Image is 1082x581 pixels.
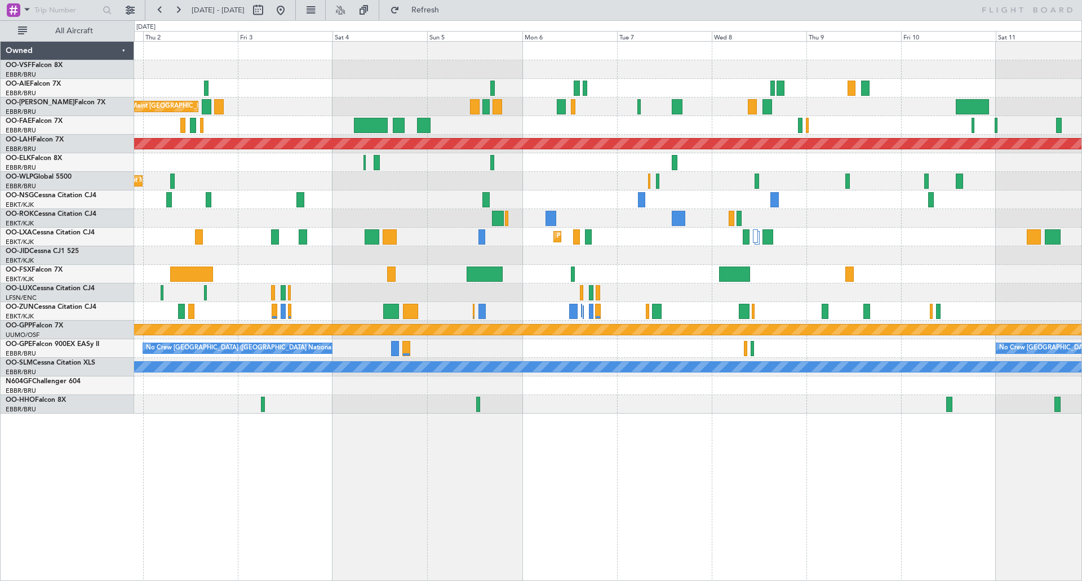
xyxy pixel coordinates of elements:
[6,99,105,106] a: OO-[PERSON_NAME]Falcon 7X
[557,228,688,245] div: Planned Maint Kortrijk-[GEOGRAPHIC_DATA]
[6,349,36,358] a: EBBR/BRU
[143,31,238,41] div: Thu 2
[6,248,79,255] a: OO-JIDCessna CJ1 525
[6,99,74,106] span: OO-[PERSON_NAME]
[6,378,81,385] a: N604GFChallenger 604
[385,1,453,19] button: Refresh
[6,387,36,395] a: EBBR/BRU
[6,62,32,69] span: OO-VSF
[6,229,32,236] span: OO-LXA
[6,126,36,135] a: EBBR/BRU
[6,322,63,329] a: OO-GPPFalcon 7X
[6,201,34,209] a: EBKT/KJK
[6,304,34,311] span: OO-ZUN
[6,360,95,366] a: OO-SLMCessna Citation XLS
[29,27,119,35] span: All Aircraft
[6,192,96,199] a: OO-NSGCessna Citation CJ4
[34,2,99,19] input: Trip Number
[6,331,39,339] a: UUMO/OSF
[332,31,427,41] div: Sat 4
[6,368,36,376] a: EBBR/BRU
[6,81,61,87] a: OO-AIEFalcon 7X
[6,211,96,218] a: OO-ROKCessna Citation CJ4
[6,267,63,273] a: OO-FSXFalcon 7X
[6,62,63,69] a: OO-VSFFalcon 8X
[6,341,99,348] a: OO-GPEFalcon 900EX EASy II
[6,70,36,79] a: EBBR/BRU
[6,145,36,153] a: EBBR/BRU
[6,285,95,292] a: OO-LUXCessna Citation CJ4
[6,360,33,366] span: OO-SLM
[6,238,34,246] a: EBKT/KJK
[6,174,33,180] span: OO-WLP
[12,22,122,40] button: All Aircraft
[6,155,31,162] span: OO-ELK
[712,31,806,41] div: Wed 8
[402,6,449,14] span: Refresh
[6,256,34,265] a: EBKT/KJK
[6,285,32,292] span: OO-LUX
[6,275,34,283] a: EBKT/KJK
[6,163,36,172] a: EBBR/BRU
[136,23,156,32] div: [DATE]
[6,192,34,199] span: OO-NSG
[6,397,66,403] a: OO-HHOFalcon 8X
[146,340,335,357] div: No Crew [GEOGRAPHIC_DATA] ([GEOGRAPHIC_DATA] National)
[6,211,34,218] span: OO-ROK
[6,341,32,348] span: OO-GPE
[6,136,64,143] a: OO-LAHFalcon 7X
[6,267,32,273] span: OO-FSX
[427,31,522,41] div: Sun 5
[6,378,32,385] span: N604GF
[6,155,62,162] a: OO-ELKFalcon 8X
[6,405,36,414] a: EBBR/BRU
[6,312,34,321] a: EBKT/KJK
[806,31,901,41] div: Thu 9
[192,5,245,15] span: [DATE] - [DATE]
[6,174,72,180] a: OO-WLPGlobal 5500
[6,108,36,116] a: EBBR/BRU
[6,397,35,403] span: OO-HHO
[6,136,33,143] span: OO-LAH
[6,89,36,97] a: EBBR/BRU
[617,31,712,41] div: Tue 7
[6,322,32,329] span: OO-GPP
[6,304,96,311] a: OO-ZUNCessna Citation CJ4
[522,31,617,41] div: Mon 6
[96,172,178,189] div: Planned Maint Milan (Linate)
[6,118,63,125] a: OO-FAEFalcon 7X
[6,219,34,228] a: EBKT/KJK
[6,81,30,87] span: OO-AIE
[901,31,996,41] div: Fri 10
[6,182,36,190] a: EBBR/BRU
[6,118,32,125] span: OO-FAE
[6,229,95,236] a: OO-LXACessna Citation CJ4
[6,294,37,302] a: LFSN/ENC
[6,248,29,255] span: OO-JID
[238,31,332,41] div: Fri 3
